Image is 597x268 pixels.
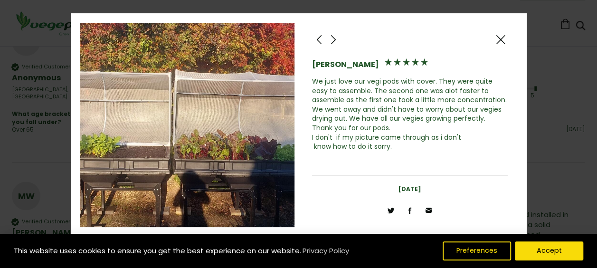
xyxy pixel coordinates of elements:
div: Close [493,32,508,47]
button: Preferences [443,241,511,260]
div: Previous Review [312,32,326,47]
div: 5 star rating [384,57,429,69]
a: Share Review via Email [422,203,436,217]
img: Review Image - Large Raised Garden Bed with VegeCover 2m x 1m [80,23,295,227]
div: Share Review on Twitter [384,203,398,217]
span: This website uses cookies to ensure you get the best experience on our website. [14,246,301,256]
button: Accept [515,241,583,260]
div: We just love our vegi pods with cover. They were quite easy to assemble. The second one was alot ... [312,77,508,152]
div: Next Review [326,32,341,47]
div: Share Review on Facebook [403,203,417,217]
div: [DATE] [312,185,508,193]
a: Privacy Policy (opens in a new tab) [301,242,351,259]
div: [PERSON_NAME] [312,59,379,70]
